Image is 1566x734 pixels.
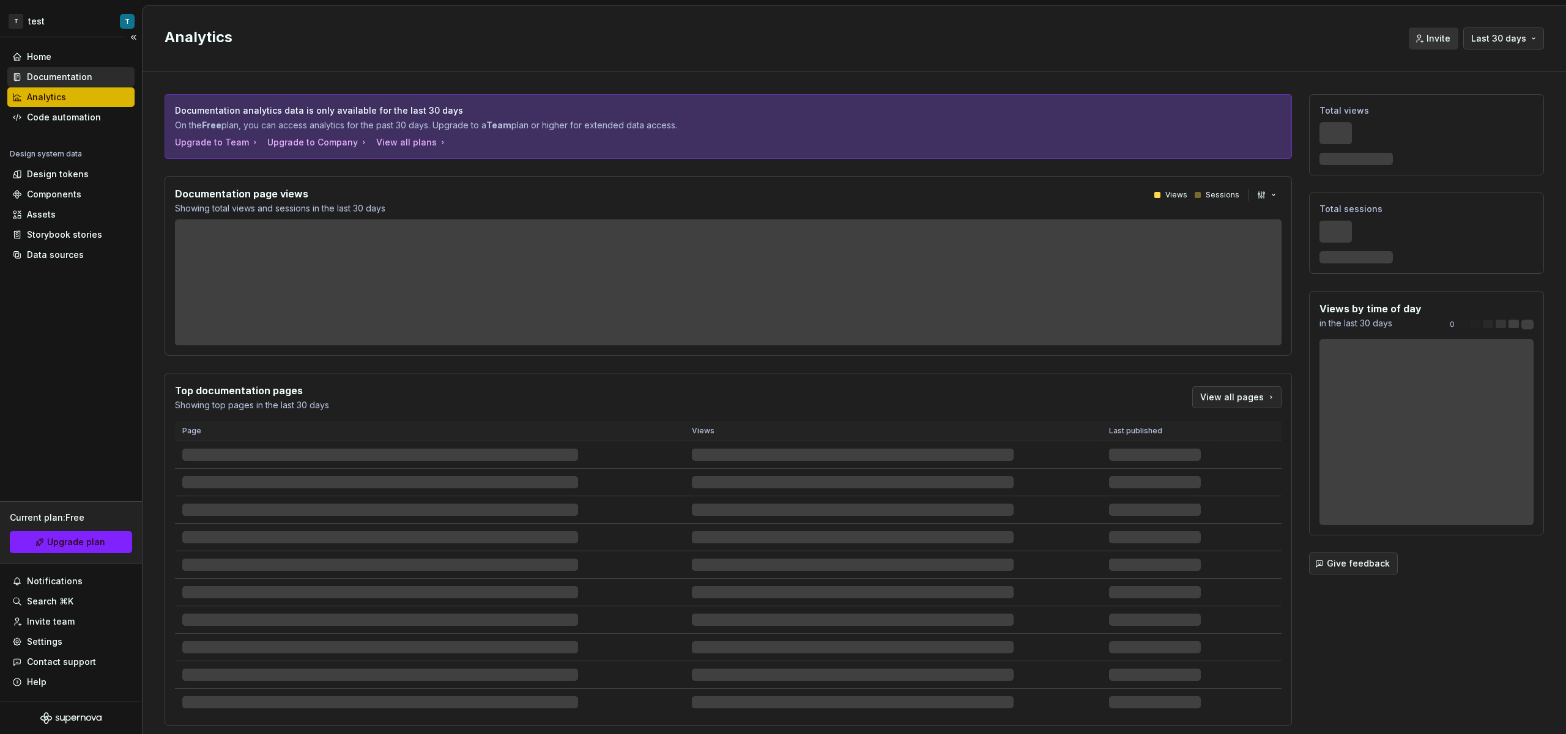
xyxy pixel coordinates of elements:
[9,14,23,29] div: T
[486,120,511,130] strong: Team
[7,164,135,184] a: Design tokens
[1200,391,1264,403] span: View all pages
[1319,105,1534,117] p: Total views
[125,17,130,26] div: T
[27,111,101,123] div: Code automation
[1327,557,1390,570] span: Give feedback
[1319,317,1422,329] p: in the last 30 days
[27,51,51,63] div: Home
[28,15,45,28] div: test
[27,71,92,83] div: Documentation
[175,421,685,441] th: Page
[1427,32,1450,45] span: Invite
[685,421,1102,441] th: Views
[1319,203,1534,215] p: Total sessions
[2,8,139,34] button: TtestT
[27,656,96,668] div: Contact support
[1165,190,1187,200] p: Views
[27,595,73,607] div: Search ⌘K
[175,202,385,215] p: Showing total views and sessions in the last 30 days
[7,185,135,204] a: Components
[175,119,1196,131] p: On the plan, you can access analytics for the past 30 days. Upgrade to a plan or higher for exten...
[7,571,135,591] button: Notifications
[27,91,66,103] div: Analytics
[27,229,102,241] div: Storybook stories
[7,225,135,244] a: Storybook stories
[267,136,369,149] button: Upgrade to Company
[7,592,135,611] button: Search ⌘K
[1319,301,1422,316] p: Views by time of day
[27,188,81,200] div: Components
[7,108,135,127] a: Code automation
[1463,28,1544,50] button: Last 30 days
[10,512,132,524] div: Current plan : Free
[125,29,142,46] button: Collapse sidebar
[10,531,132,553] a: Upgrade plan
[7,205,135,224] a: Assets
[175,105,1196,117] p: Documentation analytics data is only available for the last 30 days
[27,249,84,261] div: Data sources
[202,120,221,130] strong: Free
[1471,32,1526,45] span: Last 30 days
[7,87,135,107] a: Analytics
[1450,320,1455,329] p: 0
[165,28,1394,47] h2: Analytics
[27,615,75,628] div: Invite team
[7,245,135,265] a: Data sources
[7,652,135,672] button: Contact support
[7,632,135,651] a: Settings
[175,186,385,201] p: Documentation page views
[175,399,329,411] p: Showing top pages in the last 30 days
[40,712,102,724] svg: Supernova Logo
[27,636,62,648] div: Settings
[175,136,260,149] button: Upgrade to Team
[7,612,135,631] a: Invite team
[7,67,135,87] a: Documentation
[1409,28,1458,50] button: Invite
[7,47,135,67] a: Home
[10,149,82,159] div: Design system data
[376,136,448,149] button: View all plans
[1102,421,1208,441] th: Last published
[175,383,329,398] p: Top documentation pages
[27,676,46,688] div: Help
[27,575,83,587] div: Notifications
[7,672,135,692] button: Help
[1206,190,1239,200] p: Sessions
[47,536,105,548] span: Upgrade plan
[27,208,56,221] div: Assets
[1309,552,1398,574] button: Give feedback
[27,168,89,180] div: Design tokens
[1192,386,1282,408] a: View all pages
